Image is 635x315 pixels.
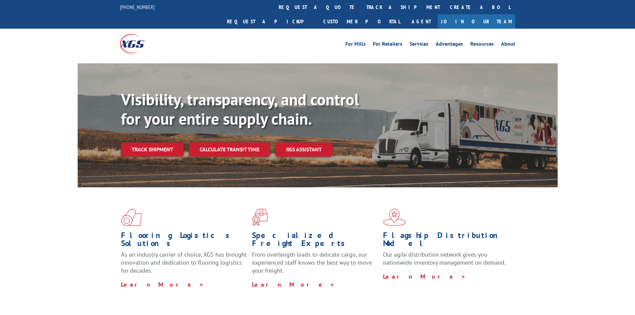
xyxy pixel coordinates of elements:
a: For Retailers [373,41,402,49]
a: [PHONE_NUMBER] [120,4,155,10]
a: Advantages [436,41,463,49]
img: xgs-icon-flagship-distribution-model-red [383,209,406,226]
a: Agent [405,14,438,29]
h1: Flagship Distribution Model [383,231,509,251]
a: Services [410,41,428,49]
a: Request a pickup [222,14,318,29]
h1: Flooring Logistics Solutions [121,231,247,251]
b: Visibility, transparency, and control for your entire supply chain. [121,89,359,129]
a: Learn More > [252,281,335,288]
img: xgs-icon-focused-on-flooring-red [252,209,268,226]
span: As an industry carrier of choice, XGS has brought innovation and dedication to flooring logistics... [121,251,247,274]
h1: Specialized Freight Experts [252,231,378,251]
a: Join Our Team [438,14,515,29]
a: Track shipment [121,142,184,156]
img: xgs-icon-total-supply-chain-intelligence-red [121,209,142,226]
span: Our agile distribution network gives you nationwide inventory management on demand. [383,251,506,266]
a: Learn More > [383,273,466,280]
a: Resources [470,41,494,49]
a: Customer Portal [318,14,405,29]
a: Learn More > [121,281,204,288]
a: Calculate transit time [189,142,270,157]
a: For Mills [345,41,366,49]
p: From overlength loads to delicate cargo, our experienced staff knows the best way to move your fr... [252,251,378,280]
a: XGS ASSISTANT [275,142,332,157]
a: About [501,41,515,49]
